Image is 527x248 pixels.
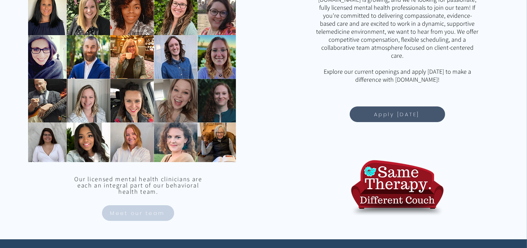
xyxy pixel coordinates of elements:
a: Apply Today [350,106,445,122]
span: Explore our current openings and apply [DATE] to make a difference with [DOMAIN_NAME]! [324,67,471,83]
span: Meet our team [110,209,165,217]
img: TelebehavioralHealth.US Logo [350,154,444,221]
span: Our licensed mental health clinicians are each an integral part of our behavioral health team. [74,175,202,195]
span: Apply [DATE] [374,110,419,118]
a: Meet our team [102,205,174,221]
